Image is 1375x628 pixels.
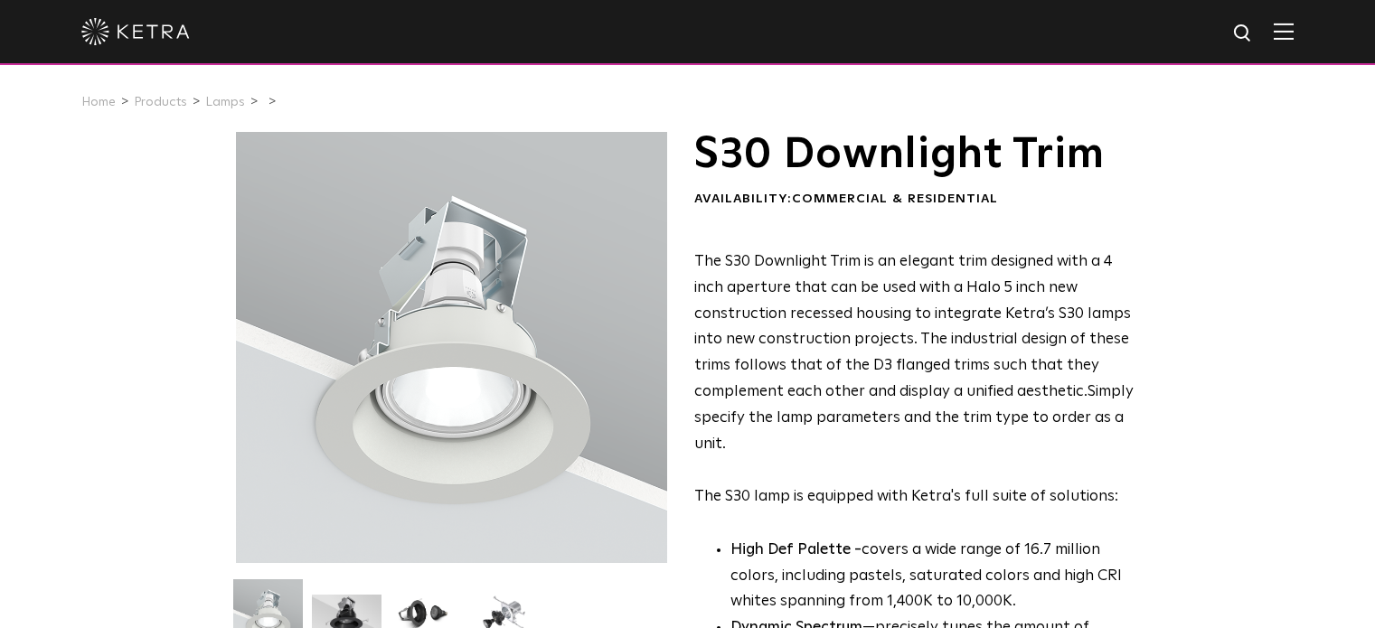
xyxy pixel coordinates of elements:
[205,96,245,108] a: Lamps
[730,538,1135,616] p: covers a wide range of 16.7 million colors, including pastels, saturated colors and high CRI whit...
[1274,23,1294,40] img: Hamburger%20Nav.svg
[792,192,998,205] span: Commercial & Residential
[81,96,116,108] a: Home
[694,132,1135,177] h1: S30 Downlight Trim
[694,191,1135,209] div: Availability:
[694,384,1134,452] span: Simply specify the lamp parameters and the trim type to order as a unit.​
[81,18,190,45] img: ketra-logo-2019-white
[134,96,187,108] a: Products
[694,249,1135,511] p: The S30 lamp is equipped with Ketra's full suite of solutions:
[694,254,1131,399] span: The S30 Downlight Trim is an elegant trim designed with a 4 inch aperture that can be used with a...
[730,542,862,558] strong: High Def Palette -
[1232,23,1255,45] img: search icon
